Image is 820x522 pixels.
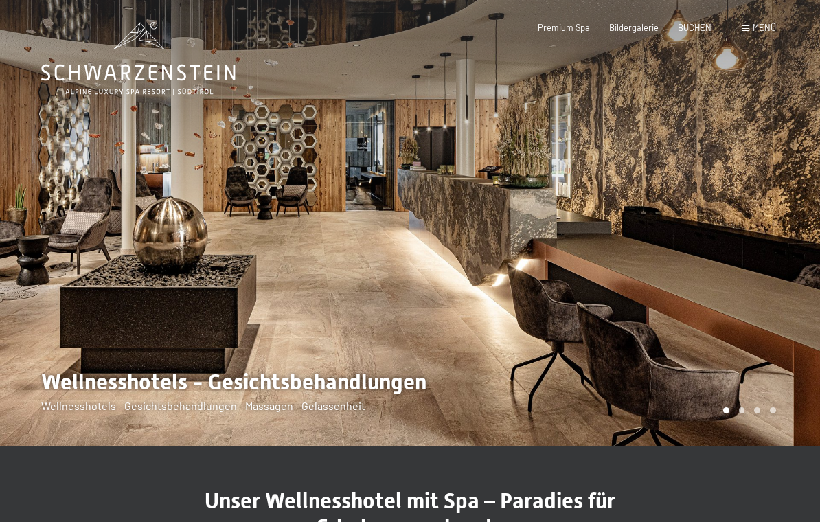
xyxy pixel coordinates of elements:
[538,22,590,33] a: Premium Spa
[753,22,776,33] span: Menü
[770,407,776,413] div: Carousel Page 4
[739,407,745,413] div: Carousel Page 2
[678,22,711,33] a: BUCHEN
[754,407,760,413] div: Carousel Page 3
[723,407,729,413] div: Carousel Page 1 (Current Slide)
[718,407,776,413] div: Carousel Pagination
[609,22,659,33] a: Bildergalerie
